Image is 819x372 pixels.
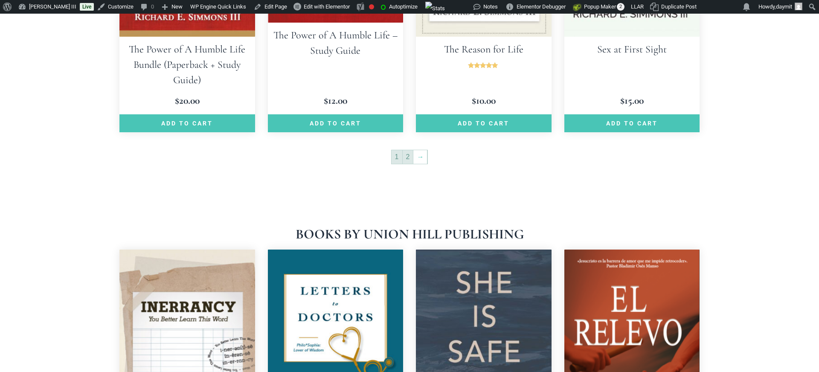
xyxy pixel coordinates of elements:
span: Page 1 [392,150,402,164]
span: $ [620,94,624,107]
h2: The Power of A Humble Life – Study Guide [268,23,404,64]
a: Add to cart: “The Reason for Life” [416,114,552,132]
span: $ [324,94,328,107]
span: Rated out of 5 [468,62,500,89]
h2: Sex at First Sight [564,37,700,62]
a: Add to cart: “The Power of A Humble Life - Study Guide” [268,114,404,132]
bdi: 15.00 [620,94,644,107]
a: Live [80,3,94,11]
img: Views over 48 hours. Click for more Jetpack Stats. [425,2,445,15]
h1: Books by Union Hill Publishing [119,227,700,241]
bdi: 10.00 [472,94,496,107]
h2: The Reason for Life [416,37,552,62]
span: daymit [776,3,792,10]
a: Add to cart: “The Power of A Humble Life Bundle (Paperback + Study Guide)” [119,114,255,132]
bdi: 12.00 [324,94,347,107]
div: Focus keyphrase not set [369,4,374,9]
span: Edit with Elementor [304,3,350,10]
span: $ [472,94,476,107]
div: Rated 5.00 out of 5 [468,62,500,68]
span: $ [175,94,179,107]
span: 2 [617,3,624,11]
a: Add to cart: “Sex at First Sight” [564,114,700,132]
a: → [413,150,427,164]
a: Page 2 [403,150,413,164]
h2: The Power of A Humble Life Bundle (Paperback + Study Guide) [119,37,255,93]
bdi: 20.00 [175,94,200,107]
